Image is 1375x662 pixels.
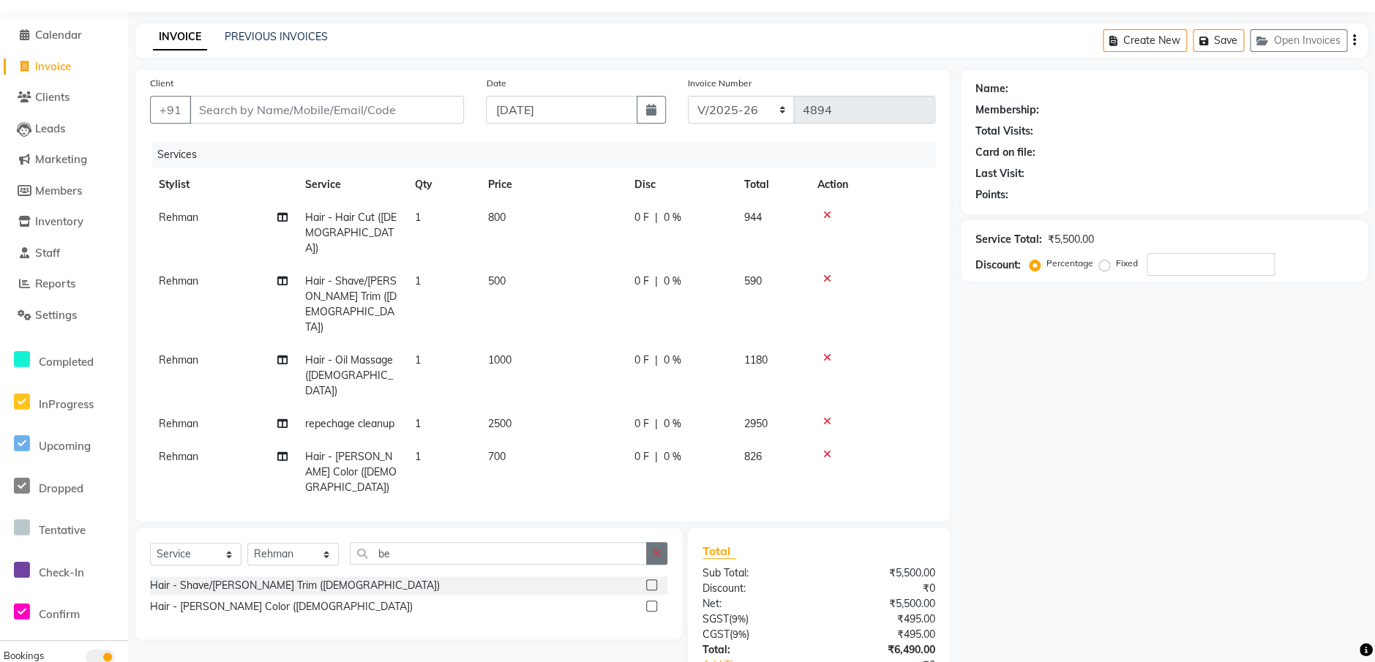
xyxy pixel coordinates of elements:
div: ₹0 [819,581,946,596]
span: 1000 [488,353,512,366]
th: Stylist [150,168,296,201]
span: 0 % [664,416,681,432]
span: 0 % [664,353,681,368]
span: Hair - Oil Massage ([DEMOGRAPHIC_DATA]) [305,353,393,397]
span: 1180 [744,353,768,366]
span: Bookings [4,650,44,661]
label: Percentage [1046,257,1093,270]
div: Hair - [PERSON_NAME] Color ([DEMOGRAPHIC_DATA]) [150,599,413,614]
span: 0 F [634,416,649,432]
span: Confirm [39,607,80,621]
div: Name: [975,81,1008,97]
span: | [655,449,658,464]
span: Hair - Hair Cut ([DEMOGRAPHIC_DATA]) [305,211,397,255]
div: ₹5,500.00 [1048,232,1094,247]
div: Services [151,141,946,168]
span: Leads [35,121,65,135]
span: Hair - Shave/[PERSON_NAME] Trim ([DEMOGRAPHIC_DATA]) [305,274,397,334]
span: 2950 [744,417,768,430]
span: 0 % [664,449,681,464]
span: Total [703,543,736,559]
label: Date [486,77,506,90]
div: ₹6,490.00 [819,642,946,658]
span: Completed [39,355,94,369]
span: 0 % [664,210,681,225]
div: Service Total: [975,232,1042,247]
span: repechage cleanup [305,417,394,430]
span: Invoice [35,59,71,73]
span: 0 % [664,274,681,289]
span: CGST [703,628,730,641]
span: 500 [488,274,506,287]
span: | [655,353,658,368]
span: 1 [415,211,421,224]
a: Reports [4,276,124,293]
th: Disc [626,168,735,201]
div: Hair - Shave/[PERSON_NAME] Trim ([DEMOGRAPHIC_DATA]) [150,578,440,593]
span: 0 F [634,449,649,464]
div: Sub Total: [692,565,819,581]
div: Total Visits: [975,124,1033,139]
span: 9% [733,628,746,640]
div: Discount: [975,257,1021,273]
a: PREVIOUS INVOICES [225,30,328,43]
div: Last Visit: [975,166,1024,181]
span: | [655,210,658,225]
a: Calendar [4,27,124,44]
span: Settings [35,308,77,322]
button: Save [1193,29,1244,52]
th: Qty [406,168,479,201]
label: Invoice Number [688,77,752,90]
span: Members [35,184,82,198]
span: 944 [744,211,762,224]
span: 1 [415,450,421,463]
button: +91 [150,96,191,124]
a: Invoice [4,59,124,75]
span: Rehman [159,274,198,287]
span: 0 F [634,210,649,225]
div: Net: [692,596,819,612]
span: Dropped [39,481,83,495]
span: 700 [488,450,506,463]
input: Search by Name/Mobile/Email/Code [190,96,464,124]
a: Staff [4,245,124,262]
span: Staff [35,246,60,260]
div: ₹495.00 [819,627,946,642]
span: 826 [744,450,762,463]
span: Check-In [39,565,84,579]
th: Service [296,168,406,201]
a: INVOICE [153,24,207,50]
span: Rehman [159,353,198,366]
span: SGST [703,612,729,625]
span: InProgress [39,397,94,411]
span: Inventory [35,214,83,228]
button: Create New [1103,29,1187,52]
div: ₹5,500.00 [819,565,946,581]
div: Membership: [975,102,1039,118]
span: 1 [415,353,421,366]
span: Rehman [159,450,198,463]
button: Open Invoices [1250,29,1347,52]
span: | [655,274,658,289]
th: Action [809,168,935,201]
th: Price [479,168,626,201]
span: Rehman [159,417,198,430]
span: Calendar [35,28,82,42]
span: 2500 [488,417,512,430]
label: Client [150,77,173,90]
span: 800 [488,211,506,224]
span: | [655,416,658,432]
div: ( ) [692,627,819,642]
div: ₹5,500.00 [819,596,946,612]
a: Settings [4,307,124,324]
th: Total [735,168,809,201]
span: Rehman [159,211,198,224]
span: Tentative [39,523,86,537]
input: Search or Scan [350,542,647,565]
span: Clients [35,90,70,104]
span: 0 F [634,274,649,289]
span: 590 [744,274,762,287]
span: 9% [732,613,746,625]
span: Upcoming [39,439,91,453]
a: Inventory [4,214,124,230]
